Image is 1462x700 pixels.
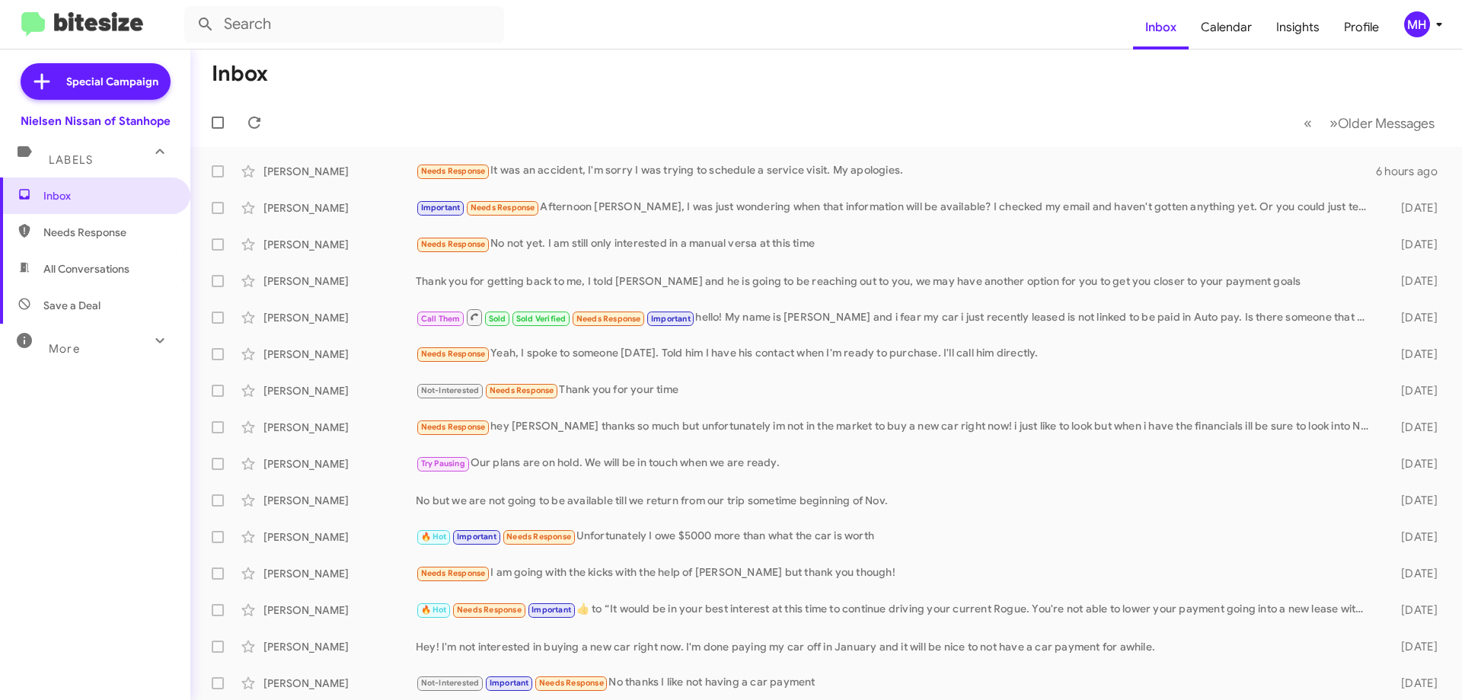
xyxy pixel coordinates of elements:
span: Special Campaign [66,74,158,89]
span: Important [531,605,571,615]
div: [PERSON_NAME] [263,383,416,398]
div: Nielsen Nissan of Stanhope [21,113,171,129]
div: [DATE] [1377,347,1450,362]
span: Important [421,203,461,213]
div: Thank you for your time [416,382,1377,399]
div: [PERSON_NAME] [263,164,416,179]
span: All Conversations [43,261,129,276]
div: [DATE] [1377,237,1450,252]
div: [DATE] [1377,676,1450,691]
div: No but we are not going to be available till we return from our trip sometime beginning of Nov. [416,493,1377,508]
div: [DATE] [1377,566,1450,581]
div: [PERSON_NAME] [263,273,416,289]
div: [DATE] [1377,639,1450,654]
span: Needs Response [576,314,641,324]
span: Sold [489,314,506,324]
div: [PERSON_NAME] [263,639,416,654]
div: [PERSON_NAME] [263,676,416,691]
div: [PERSON_NAME] [263,420,416,435]
input: Search [184,6,504,43]
span: Important [457,532,496,542]
span: Needs Response [421,166,486,176]
span: Important [490,678,529,688]
span: Needs Response [421,422,486,432]
div: MH [1404,11,1430,37]
div: Our plans are on hold. We will be in touch when we are ready. [416,455,1377,472]
div: No not yet. I am still only interested in a manual versa at this time [416,235,1377,253]
div: [DATE] [1377,273,1450,289]
div: [PERSON_NAME] [263,529,416,545]
div: No thanks I like not having a car payment [416,674,1377,692]
div: [DATE] [1377,493,1450,508]
div: Hey! I'm not interested in buying a new car right now. I'm done paying my car off in January and ... [416,639,1377,654]
span: Needs Response [506,532,571,542]
a: Insights [1264,5,1332,50]
nav: Page navigation example [1295,107,1444,139]
span: Needs Response [43,225,173,240]
div: [PERSON_NAME] [263,237,416,252]
div: Thank you for getting back to me, I told [PERSON_NAME] and he is going to be reaching out to you,... [416,273,1377,289]
span: Not-Interested [421,678,480,688]
a: Inbox [1133,5,1189,50]
button: Next [1320,107,1444,139]
span: Important [651,314,691,324]
div: [PERSON_NAME] [263,347,416,362]
span: 🔥 Hot [421,605,447,615]
div: 6 hours ago [1376,164,1450,179]
span: Needs Response [490,385,554,395]
span: Labels [49,153,93,167]
span: Not-Interested [421,385,480,395]
span: More [49,342,80,356]
div: It was an accident, I'm sorry I was trying to schedule a service visit. My apologies. [416,162,1376,180]
div: [PERSON_NAME] [263,566,416,581]
span: Older Messages [1338,115,1435,132]
div: [DATE] [1377,529,1450,545]
span: Try Pausing [421,459,465,468]
span: Needs Response [421,239,486,249]
div: [DATE] [1377,456,1450,471]
div: [PERSON_NAME] [263,603,416,618]
div: [PERSON_NAME] [263,200,416,216]
div: [PERSON_NAME] [263,456,416,471]
span: » [1330,113,1338,133]
a: Profile [1332,5,1391,50]
button: Previous [1294,107,1321,139]
div: hey [PERSON_NAME] thanks so much but unfortunately im not in the market to buy a new car right no... [416,418,1377,436]
a: Special Campaign [21,63,171,100]
div: Unfortunately I owe $5000 more than what the car is worth [416,528,1377,545]
span: Save a Deal [43,298,101,313]
span: Sold Verified [516,314,567,324]
div: hello! My name is [PERSON_NAME] and i fear my car i just recently leased is not linked to be paid... [416,308,1377,327]
span: Needs Response [539,678,604,688]
span: « [1304,113,1312,133]
div: [PERSON_NAME] [263,493,416,508]
button: MH [1391,11,1445,37]
span: Needs Response [457,605,522,615]
div: Yeah, I spoke to someone [DATE]. Told him I have his contact when I'm ready to purchase. I'll cal... [416,345,1377,363]
div: [PERSON_NAME] [263,310,416,325]
span: Needs Response [471,203,535,213]
div: I am going with the kicks with the help of [PERSON_NAME] but thank you though! [416,564,1377,582]
div: [DATE] [1377,383,1450,398]
div: [DATE] [1377,310,1450,325]
span: Needs Response [421,568,486,578]
span: Inbox [43,188,173,203]
a: Calendar [1189,5,1264,50]
div: ​👍​ to “ It would be in your best interest at this time to continue driving your current Rogue. Y... [416,601,1377,618]
span: 🔥 Hot [421,532,447,542]
div: [DATE] [1377,200,1450,216]
div: [DATE] [1377,603,1450,618]
div: Afternoon [PERSON_NAME], I was just wondering when that information will be available? I checked ... [416,199,1377,216]
div: [DATE] [1377,420,1450,435]
span: Needs Response [421,349,486,359]
h1: Inbox [212,62,268,86]
span: Call Them [421,314,461,324]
